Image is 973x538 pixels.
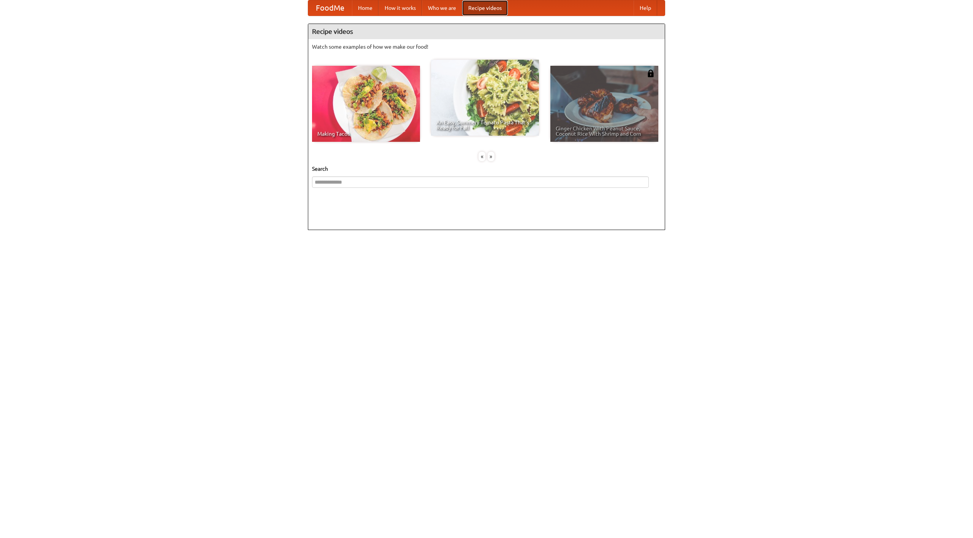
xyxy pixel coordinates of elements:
img: 483408.png [647,70,654,77]
a: An Easy, Summery Tomato Pasta That's Ready for Fall [431,60,539,136]
a: FoodMe [308,0,352,16]
a: Recipe videos [462,0,508,16]
div: » [488,152,494,161]
a: Home [352,0,379,16]
a: Who we are [422,0,462,16]
a: How it works [379,0,422,16]
a: Help [634,0,657,16]
div: « [479,152,485,161]
span: Making Tacos [317,131,415,136]
a: Making Tacos [312,66,420,142]
h4: Recipe videos [308,24,665,39]
span: An Easy, Summery Tomato Pasta That's Ready for Fall [436,120,534,130]
h5: Search [312,165,661,173]
p: Watch some examples of how we make our food! [312,43,661,51]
